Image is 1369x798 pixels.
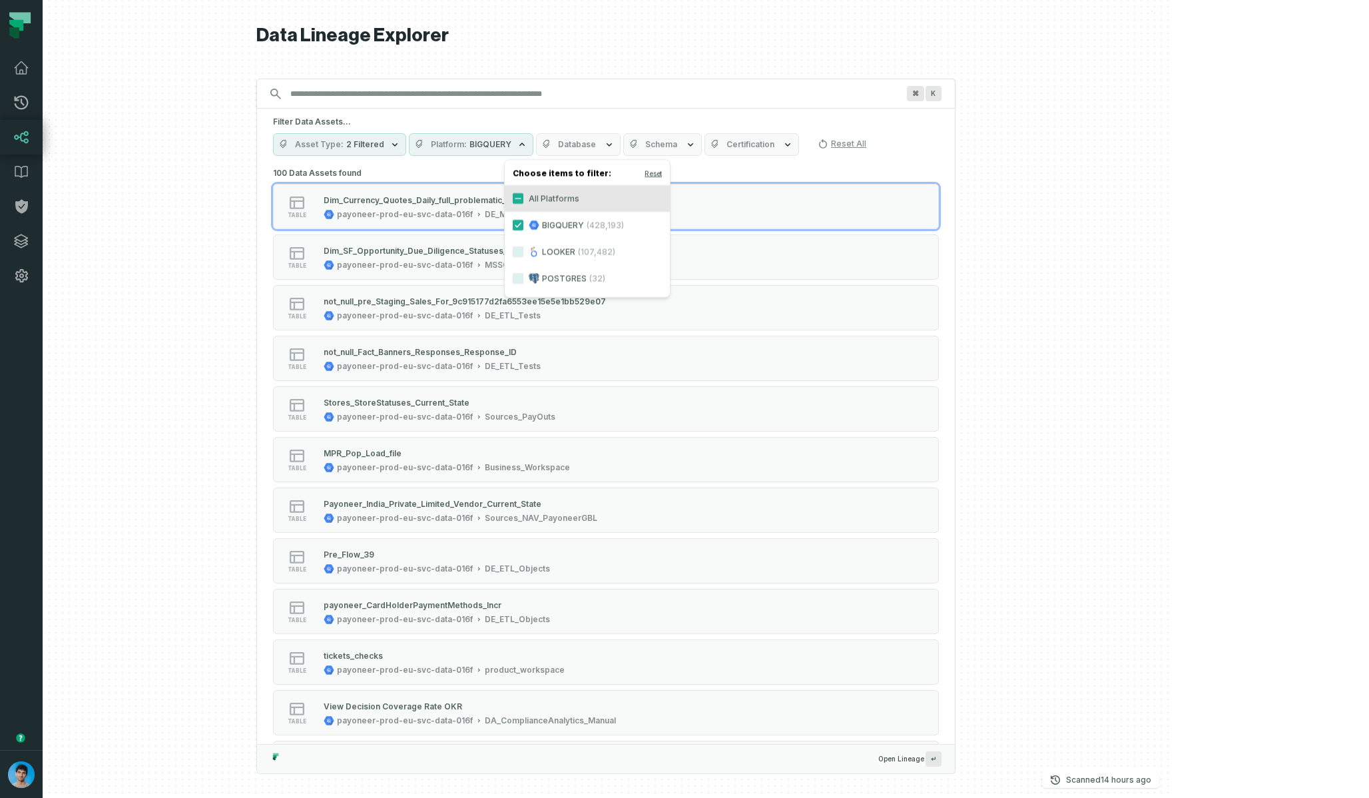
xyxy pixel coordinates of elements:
div: product_workspace [485,665,565,675]
button: LOOKER(107,482) [513,246,523,257]
button: tablepayoneer-prod-eu-svc-data-016fDE_ETL_Tests [273,285,939,330]
button: Reset [645,168,662,179]
span: BIGQUERY [469,139,511,150]
h1: Data Lineage Explorer [256,24,956,47]
div: Sources_PayOuts [485,412,555,422]
label: All Platforms [505,185,670,212]
div: Suggestions [257,164,955,744]
span: table [288,617,306,623]
div: MSSQL_DW_Salesforce [485,260,579,270]
button: Reset All [812,133,872,155]
span: (32) [589,273,605,284]
span: (428,193) [587,220,624,230]
span: (107,482) [578,246,615,257]
div: DE_Manual [485,209,527,220]
button: tablepayoneer-prod-eu-svc-data-016fBusiness_Workspace [273,437,939,482]
div: Payoneer_India_Private_Limited_Vendor_Current_State [324,499,541,509]
div: payoneer-prod-eu-svc-data-016f [337,715,473,726]
div: payoneer-prod-eu-svc-data-016f [337,614,473,625]
span: table [288,414,306,421]
div: tickets_checks [324,651,383,661]
button: tablepayoneer-prod-eu-svc-data-016fSources_NAV_PayoneerGBL [273,488,939,533]
span: Press ↵ to add a new Data Asset to the graph [926,751,942,767]
div: Pre_Flow_39 [324,550,374,560]
span: 2 Filtered [346,139,384,150]
div: MPR_Pop_Load_file [324,448,402,458]
button: tablepayoneer-prod-eu-svc-data-016fproduct_workspace [273,639,939,685]
button: tablepayoneer-prod-eu-svc-data-016fDA_ComplianceAnalytics_Manual [273,690,939,735]
button: tablepayoneer-prod-eu-svc-data-016fSources_PayOuts [273,386,939,432]
div: Dim_Currency_Quotes_Daily_full_problematic_agg [324,195,521,205]
button: Asset Type2 Filtered [273,133,406,156]
div: payoneer_CardHolderPaymentMethods_Incr [324,600,501,610]
div: Tooltip anchor [15,732,27,744]
span: table [288,667,306,674]
span: Open Lineage [878,751,942,767]
button: tablepayoneer-prod-eu-svc-data-016fDE_ETL_Objects [273,538,939,584]
span: table [288,364,306,370]
img: avatar of Omri Ildis [8,761,35,788]
relative-time: Sep 20, 2025, 4:03 AM GMT+3 [1101,775,1151,785]
label: LOOKER [505,238,670,265]
div: DE_ETL_Objects [485,614,550,625]
div: payoneer-prod-eu-svc-data-016f [337,209,473,220]
div: Business_Workspace [485,462,570,473]
button: tablepayoneer-prod-eu-svc-data-016fworkspace [273,741,939,786]
div: Stores_StoreStatuses_Current_State [324,398,469,408]
div: DE_ETL_Tests [485,310,541,321]
button: POSTGRES(32) [513,273,523,284]
div: not_null_Fact_Banners_Responses_Response_ID [324,347,517,357]
button: tablepayoneer-prod-eu-svc-data-016fDE_Manual [273,184,939,229]
button: tablepayoneer-prod-eu-svc-data-016fDE_ETL_Objects [273,589,939,634]
button: Certification [704,133,799,156]
div: Sources_NAV_PayoneerGBL [485,513,597,524]
span: table [288,516,306,522]
div: payoneer-prod-eu-svc-data-016f [337,665,473,675]
p: Scanned [1066,773,1151,787]
div: DA_ComplianceAnalytics_Manual [485,715,616,726]
div: payoneer-prod-eu-svc-data-016f [337,361,473,372]
label: BIGQUERY [505,212,670,238]
span: Certification [726,139,774,150]
h5: Filter Data Assets... [273,117,939,127]
button: PlatformBIGQUERY [409,133,533,156]
h4: Choose items to filter: [505,165,670,185]
span: Press ⌘ + K to focus the search bar [926,86,942,101]
button: BIGQUERY(428,193) [513,220,523,230]
div: payoneer-prod-eu-svc-data-016f [337,412,473,422]
div: payoneer-prod-eu-svc-data-016f [337,513,473,524]
span: table [288,313,306,320]
div: payoneer-prod-eu-svc-data-016f [337,310,473,321]
span: Platform [431,139,467,150]
span: table [288,212,306,218]
button: All Platforms [513,193,523,204]
div: not_null_pre_Staging_Sales_For_9c915177d2fa6553ee15e5e1bb529e07 [324,296,606,306]
div: View Decision Coverage Rate OKR [324,701,462,711]
label: POSTGRES [505,265,670,292]
span: table [288,566,306,573]
div: DE_ETL_Tests [485,361,541,372]
span: table [288,465,306,472]
button: Scanned[DATE] 4:03:41 AM [1042,772,1159,788]
button: Schema [623,133,702,156]
span: table [288,262,306,269]
span: Press ⌘ + K to focus the search bar [907,86,924,101]
button: Database [536,133,621,156]
span: Asset Type [295,139,344,150]
span: Schema [645,139,677,150]
div: payoneer-prod-eu-svc-data-016f [337,564,473,574]
span: Database [558,139,596,150]
button: tablepayoneer-prod-eu-svc-data-016fDE_ETL_Tests [273,336,939,381]
button: tablepayoneer-prod-eu-svc-data-016fMSSQL_DW_Salesforce [273,234,939,280]
div: payoneer-prod-eu-svc-data-016f [337,462,473,473]
div: DE_ETL_Objects [485,564,550,574]
span: table [288,718,306,725]
div: payoneer-prod-eu-svc-data-016f [337,260,473,270]
div: Dim_SF_Opportunity_Due_Diligence_Statuses_Manual [324,246,535,256]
